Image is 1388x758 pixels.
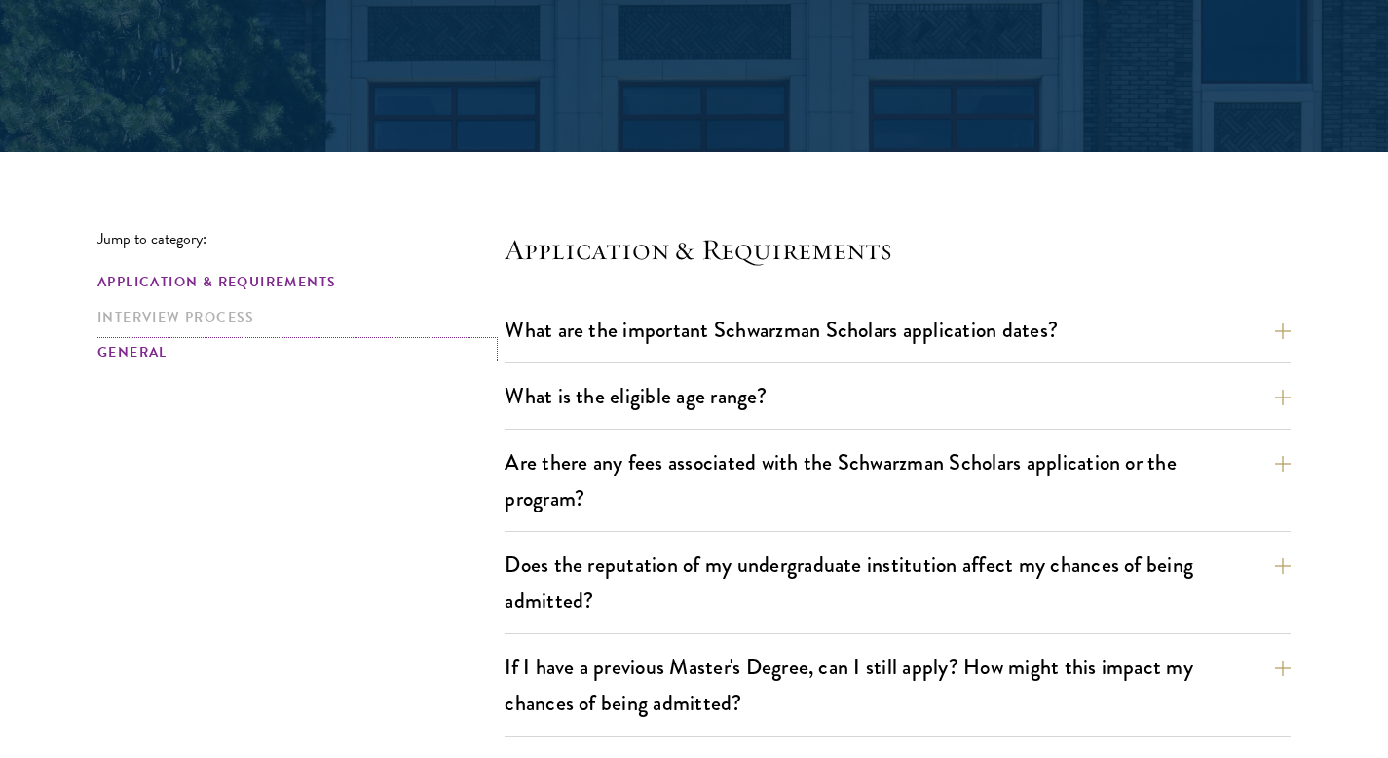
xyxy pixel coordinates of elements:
a: Interview Process [97,307,493,327]
button: Does the reputation of my undergraduate institution affect my chances of being admitted? [505,543,1291,623]
a: General [97,342,493,362]
a: Application & Requirements [97,272,493,292]
h4: Application & Requirements [505,230,1291,269]
button: If I have a previous Master's Degree, can I still apply? How might this impact my chances of bein... [505,645,1291,725]
button: Are there any fees associated with the Schwarzman Scholars application or the program? [505,440,1291,520]
button: What are the important Schwarzman Scholars application dates? [505,308,1291,352]
button: What is the eligible age range? [505,374,1291,418]
p: Jump to category: [97,230,505,247]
